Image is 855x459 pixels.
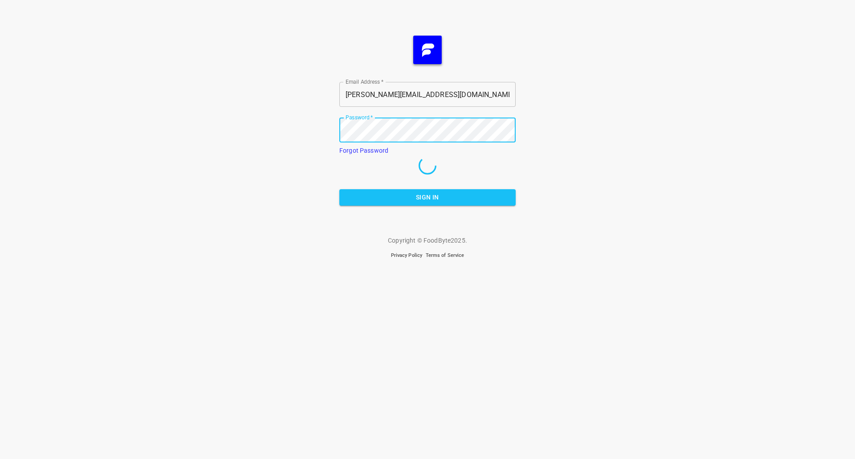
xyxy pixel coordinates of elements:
span: Sign In [346,192,509,203]
img: FB_Logo_Reversed_RGB_Icon.895fbf61.png [413,36,442,64]
a: Privacy Policy [391,252,422,258]
button: Sign In [339,189,516,206]
a: Forgot Password [339,147,388,154]
p: Copyright © FoodByte 2025 . [388,236,467,245]
a: Terms of Service [426,252,464,258]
